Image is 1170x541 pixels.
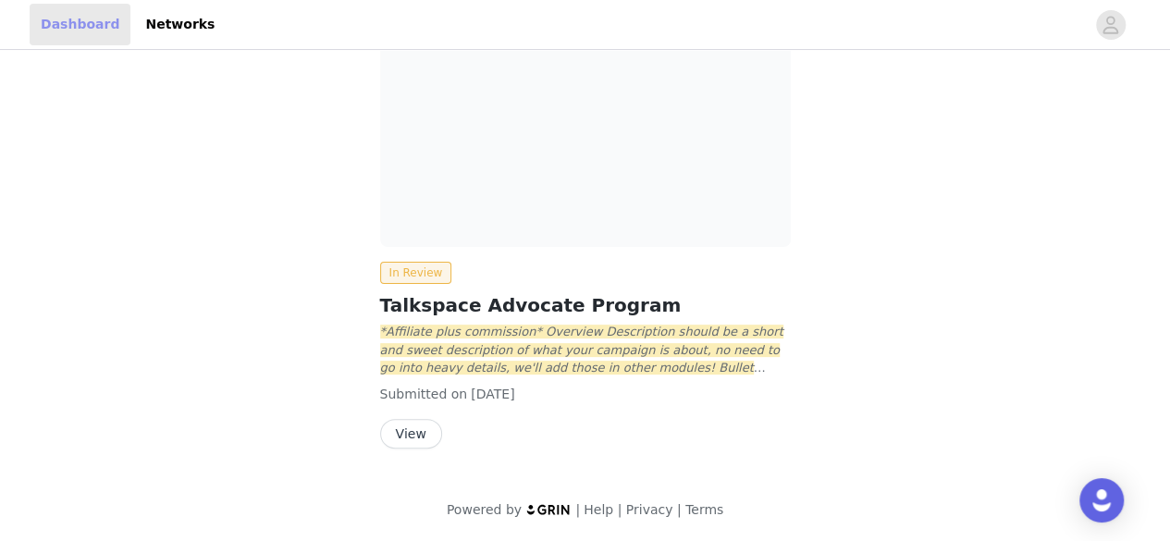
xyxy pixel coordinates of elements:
[30,4,130,45] a: Dashboard
[447,502,522,517] span: Powered by
[1102,10,1119,40] div: avatar
[575,502,580,517] span: |
[584,502,613,517] a: Help
[380,427,442,441] a: View
[471,387,514,401] span: [DATE]
[380,419,442,449] button: View
[134,4,226,45] a: Networks
[626,502,673,517] a: Privacy
[380,291,791,319] h2: Talkspace Advocate Program
[380,325,783,429] em: *Affiliate plus commission* Overview Description should be a short and sweet description of what ...
[617,502,622,517] span: |
[685,502,723,517] a: Terms
[1079,478,1124,523] div: Open Intercom Messenger
[525,503,572,515] img: logo
[677,502,682,517] span: |
[380,387,468,401] span: Submitted on
[380,262,452,284] span: In Review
